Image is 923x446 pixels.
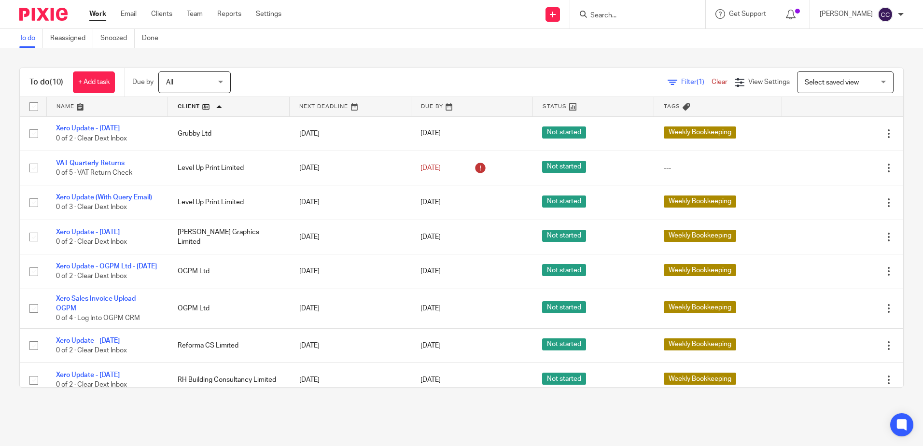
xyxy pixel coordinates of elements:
a: Team [187,9,203,19]
span: 0 of 2 · Clear Dext Inbox [56,273,127,280]
span: Filter [681,79,712,85]
span: Weekly Bookkeeping [664,373,736,385]
span: [DATE] [420,376,441,383]
span: Tags [664,104,680,109]
a: Xero Update - OGPM Ltd - [DATE] [56,263,157,270]
span: [DATE] [420,165,441,171]
span: Not started [542,301,586,313]
a: Xero Update - [DATE] [56,229,120,236]
a: Email [121,9,137,19]
p: Due by [132,77,154,87]
img: svg%3E [878,7,893,22]
a: Reassigned [50,29,93,48]
td: Grubby Ltd [168,116,290,151]
span: Weekly Bookkeeping [664,338,736,350]
span: Weekly Bookkeeping [664,301,736,313]
td: OGPM Ltd [168,289,290,328]
a: Xero Update - [DATE] [56,372,120,378]
span: Get Support [729,11,766,17]
span: 0 of 5 · VAT Return Check [56,169,132,176]
a: Settings [256,9,281,19]
td: [DATE] [290,151,411,185]
p: [PERSON_NAME] [820,9,873,19]
td: RH Building Consultancy Limited [168,363,290,397]
span: Not started [542,264,586,276]
span: Weekly Bookkeeping [664,230,736,242]
a: + Add task [73,71,115,93]
span: [DATE] [420,234,441,240]
td: [DATE] [290,289,411,328]
span: 0 of 4 · Log Into OGPM CRM [56,315,140,322]
span: 0 of 2 · Clear Dext Inbox [56,135,127,142]
span: Weekly Bookkeeping [664,195,736,208]
a: Done [142,29,166,48]
span: 0 of 2 · Clear Dext Inbox [56,382,127,389]
span: [DATE] [420,268,441,275]
span: (1) [697,79,704,85]
span: [DATE] [420,305,441,312]
td: [DATE] [290,220,411,254]
a: Xero Update - [DATE] [56,125,120,132]
span: 0 of 2 · Clear Dext Inbox [56,238,127,245]
span: All [166,79,173,86]
a: Xero Sales Invoice Upload - OGPM [56,295,140,312]
span: Not started [542,338,586,350]
span: 0 of 3 · Clear Dext Inbox [56,204,127,211]
span: Not started [542,126,586,139]
img: Pixie [19,8,68,21]
span: Weekly Bookkeeping [664,264,736,276]
a: Work [89,9,106,19]
td: Level Up Print Limited [168,185,290,220]
span: (10) [50,78,63,86]
a: To do [19,29,43,48]
span: [DATE] [420,130,441,137]
span: [DATE] [420,199,441,206]
a: VAT Quarterly Returns [56,160,125,167]
td: [PERSON_NAME] Graphics Limited [168,220,290,254]
span: Weekly Bookkeeping [664,126,736,139]
a: Snoozed [100,29,135,48]
a: Clear [712,79,727,85]
div: --- [664,163,772,173]
td: [DATE] [290,254,411,289]
td: Reforma CS Limited [168,328,290,362]
a: Clients [151,9,172,19]
span: Not started [542,373,586,385]
td: [DATE] [290,185,411,220]
a: Xero Update (With Query Email) [56,194,152,201]
input: Search [589,12,676,20]
span: Not started [542,161,586,173]
span: Not started [542,230,586,242]
span: [DATE] [420,342,441,349]
span: Not started [542,195,586,208]
td: [DATE] [290,328,411,362]
a: Xero Update - [DATE] [56,337,120,344]
td: [DATE] [290,116,411,151]
td: OGPM Ltd [168,254,290,289]
td: [DATE] [290,363,411,397]
h1: To do [29,77,63,87]
span: View Settings [748,79,790,85]
a: Reports [217,9,241,19]
span: Select saved view [805,79,859,86]
td: Level Up Print Limited [168,151,290,185]
span: 0 of 2 · Clear Dext Inbox [56,347,127,354]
